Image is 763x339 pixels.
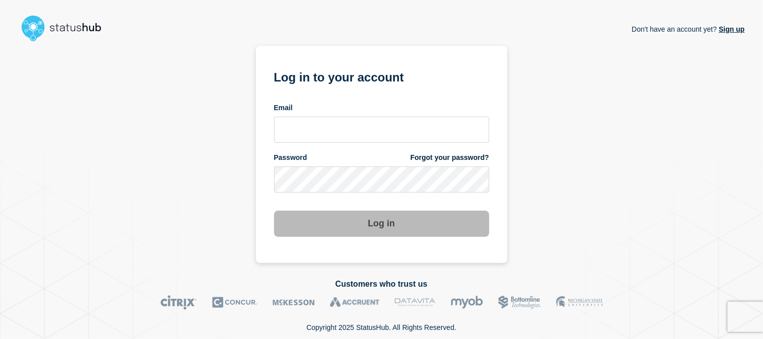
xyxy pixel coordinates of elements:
[410,153,489,162] a: Forgot your password?
[274,153,307,162] span: Password
[18,280,745,289] h2: Customers who trust us
[274,67,489,86] h1: Log in to your account
[306,323,456,331] p: Copyright 2025 StatusHub. All Rights Reserved.
[498,295,541,310] img: Bottomline logo
[212,295,258,310] img: Concur logo
[451,295,483,310] img: myob logo
[273,295,315,310] img: McKesson logo
[717,25,745,33] a: Sign up
[274,211,489,237] button: Log in
[160,295,197,310] img: Citrix logo
[18,12,114,44] img: StatusHub logo
[274,103,293,113] span: Email
[395,295,436,310] img: DataVita logo
[556,295,603,310] img: MSU logo
[330,295,380,310] img: Accruent logo
[632,17,745,41] p: Don't have an account yet?
[274,166,489,193] input: password input
[274,117,489,143] input: email input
